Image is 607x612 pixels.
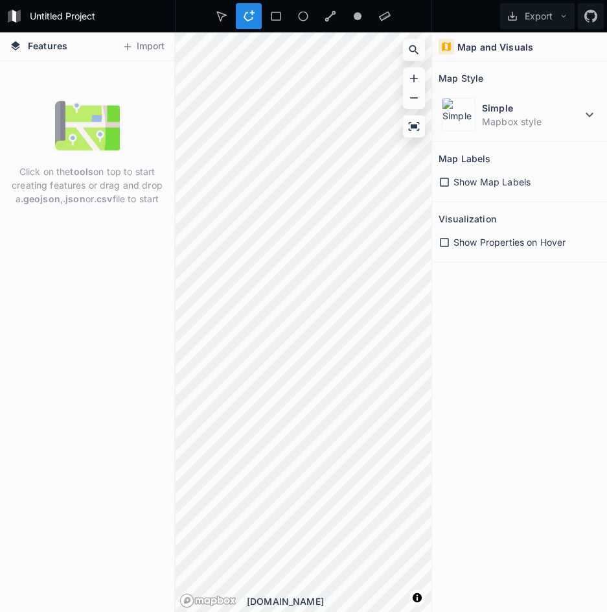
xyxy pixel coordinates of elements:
span: Show Properties on Hover [453,235,566,249]
span: Features [28,39,67,53]
strong: .json [63,193,86,204]
strong: .geojson [21,193,60,204]
div: [DOMAIN_NAME] [247,594,431,608]
a: Mapbox logo [179,593,236,608]
button: Import [115,36,171,57]
span: Show Map Labels [453,175,531,189]
button: Toggle attribution [409,590,425,606]
span: Toggle attribution [413,591,421,605]
h2: Map Labels [439,148,490,169]
p: Click on the on top to start creating features or drag and drop a , or file to start [10,165,165,206]
dd: Mapbox style [482,115,582,128]
strong: .csv [94,193,113,204]
h2: Map Style [439,68,483,88]
button: Export [500,3,575,29]
h4: Map and Visuals [457,40,533,54]
h2: Visualization [439,209,496,229]
strong: tools [70,166,93,177]
img: Simple [442,98,475,132]
dt: Simple [482,101,582,115]
img: empty [55,93,120,158]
